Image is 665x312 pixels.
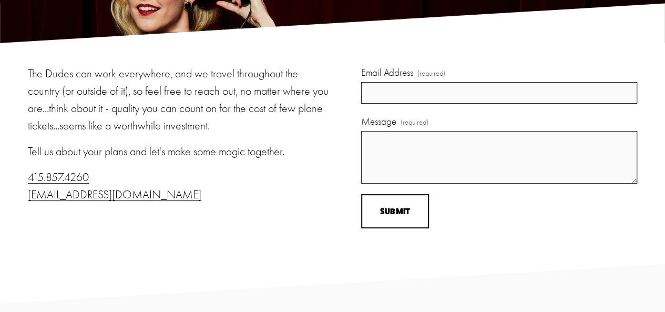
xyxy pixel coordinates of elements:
[380,206,410,216] span: Submit
[28,65,330,135] p: The Dudes can work everywhere, and we travel throughout the country (or outside of it), so feel f...
[28,143,330,160] p: Tell us about your plans and let's make some magic together.
[361,114,396,129] span: Message
[401,117,428,128] span: (required)
[417,68,445,79] span: (required)
[361,65,413,80] span: Email Address
[361,194,429,228] button: SubmitSubmit
[28,188,201,202] a: [EMAIL_ADDRESS][DOMAIN_NAME]
[28,170,89,184] a: 415.857.4260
